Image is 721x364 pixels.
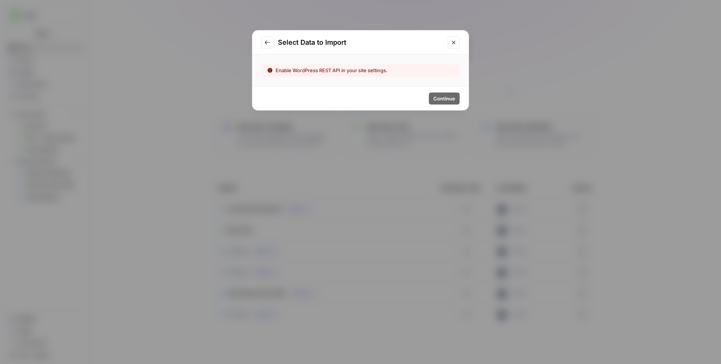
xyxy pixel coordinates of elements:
[433,95,455,102] span: Continue
[429,93,460,105] button: Continue
[448,36,460,49] button: Close modal
[261,36,273,49] button: Go to previous step
[267,67,421,74] div: Enable WordPress REST API in your site settings.
[278,37,443,48] h2: Select Data to Import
